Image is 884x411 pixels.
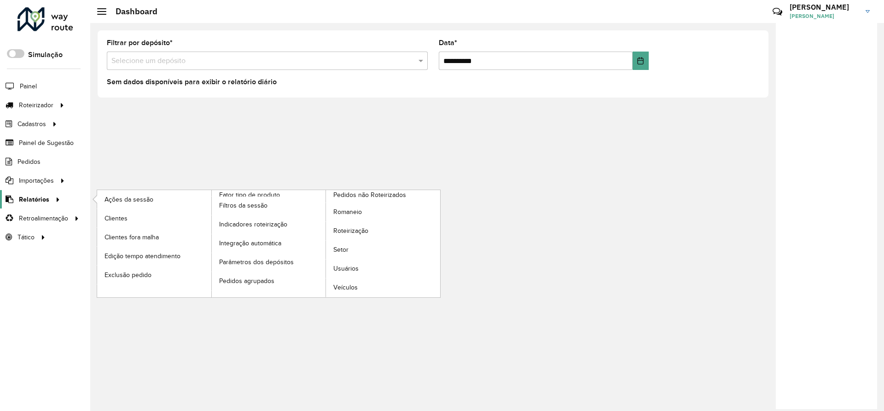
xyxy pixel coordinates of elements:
[212,253,326,272] a: Parâmetros dos depósitos
[333,283,358,292] span: Veículos
[219,257,294,267] span: Parâmetros dos depósitos
[20,81,37,91] span: Painel
[106,6,157,17] h2: Dashboard
[105,214,128,223] span: Clientes
[97,266,211,284] a: Exclusão pedido
[105,251,180,261] span: Edição tempo atendimento
[219,220,287,229] span: Indicadores roteirização
[333,207,362,217] span: Romaneio
[212,190,441,297] a: Pedidos não Roteirizados
[790,12,859,20] span: [PERSON_NAME]
[333,264,359,273] span: Usuários
[19,195,49,204] span: Relatórios
[107,76,277,87] label: Sem dados disponíveis para exibir o relatório diário
[19,214,68,223] span: Retroalimentação
[219,201,268,210] span: Filtros da sessão
[105,270,151,280] span: Exclusão pedido
[326,222,440,240] a: Roteirização
[333,190,406,200] span: Pedidos não Roteirizados
[97,228,211,246] a: Clientes fora malha
[212,197,326,215] a: Filtros da sessão
[212,272,326,290] a: Pedidos agrupados
[439,37,457,48] label: Data
[105,232,159,242] span: Clientes fora malha
[333,226,368,236] span: Roteirização
[28,49,63,60] label: Simulação
[17,157,41,167] span: Pedidos
[105,195,153,204] span: Ações da sessão
[17,119,46,129] span: Cadastros
[107,37,173,48] label: Filtrar por depósito
[97,190,326,297] a: Fator tipo de produto
[326,260,440,278] a: Usuários
[219,238,281,248] span: Integração automática
[633,52,649,70] button: Choose Date
[326,203,440,221] a: Romaneio
[333,245,349,255] span: Setor
[97,209,211,227] a: Clientes
[212,215,326,234] a: Indicadores roteirização
[97,190,211,208] a: Ações da sessão
[768,2,787,22] a: Contato Rápido
[17,232,35,242] span: Tático
[326,241,440,259] a: Setor
[19,100,53,110] span: Roteirizador
[219,276,274,286] span: Pedidos agrupados
[19,176,54,185] span: Importações
[790,3,859,12] h3: [PERSON_NAME]
[212,234,326,253] a: Integração automática
[219,190,280,200] span: Fator tipo de produto
[326,278,440,297] a: Veículos
[97,247,211,265] a: Edição tempo atendimento
[19,138,74,148] span: Painel de Sugestão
